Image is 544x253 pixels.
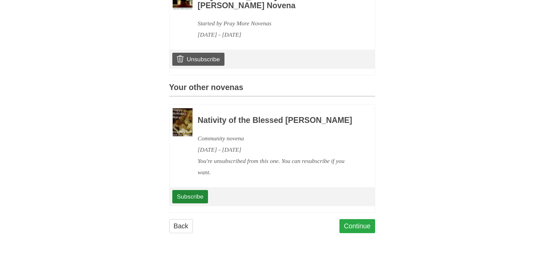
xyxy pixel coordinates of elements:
a: Back [169,219,193,233]
a: Unsubscribe [172,53,224,66]
a: Subscribe [172,190,208,203]
div: [DATE] - [DATE] [198,29,356,40]
div: Community novena [198,133,356,144]
div: Started by Pray More Novenas [198,18,356,29]
div: You're unsubscribed from this one. You can resubscribe if you want. [198,155,356,178]
div: [DATE] - [DATE] [198,144,356,155]
a: Continue [339,219,375,233]
img: Novena image [173,108,193,136]
h3: Your other novenas [169,83,375,97]
h3: Nativity of the Blessed [PERSON_NAME] [198,116,356,125]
